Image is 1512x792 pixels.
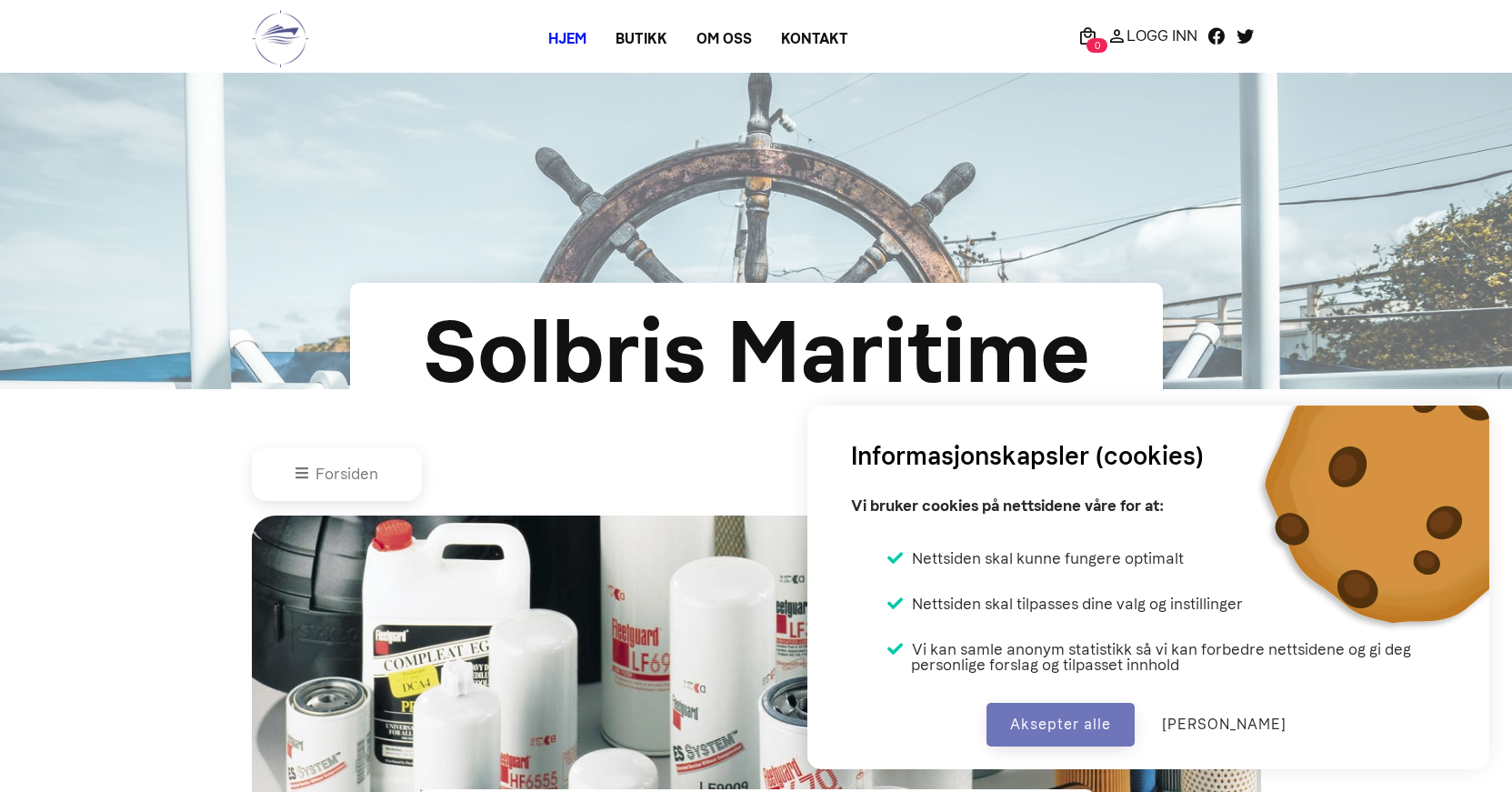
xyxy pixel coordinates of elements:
[887,641,1446,673] li: Vi kan samle anonym statistikk så vi kan forbedre nettsidene og gi deg personlige forslag og tilp...
[252,9,309,68] img: logo
[986,703,1135,747] button: Aksepter alle
[851,490,1164,521] p: Vi bruker cookies på nettsidene våre for at:
[766,23,863,55] a: Kontakt
[534,23,601,55] a: Hjem
[1138,703,1310,747] button: [PERSON_NAME]
[1073,25,1102,46] a: 0
[1102,25,1202,46] a: Logg Inn
[252,447,1261,500] nav: breadcrumb
[682,23,766,55] a: Om oss
[887,550,1184,566] li: Nettsiden skal kunne fungere optimalt
[409,287,1104,418] div: Solbris Maritime
[1086,38,1107,53] span: 0
[601,23,682,55] a: Butikk
[887,596,1243,612] li: Nettsiden skal tilpasses dine valg og instillinger
[295,465,379,483] a: Forsiden
[851,437,1204,476] h3: Informasjonskapsler (cookies)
